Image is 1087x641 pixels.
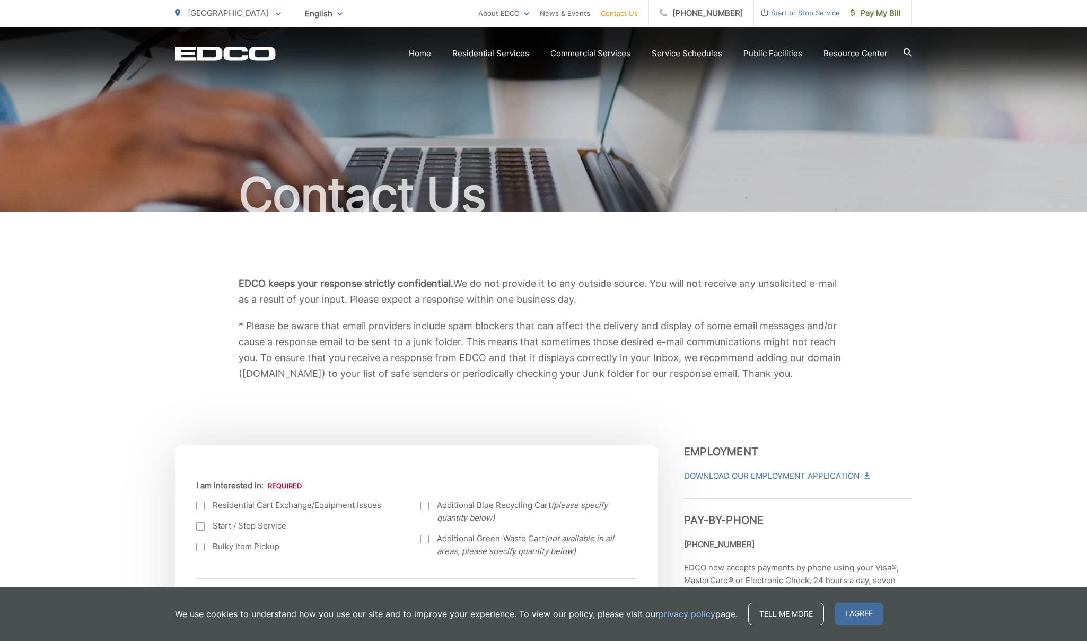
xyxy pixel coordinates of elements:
[175,608,738,620] p: We use cookies to understand how you use our site and to improve your experience. To view our pol...
[684,445,912,458] h3: Employment
[239,276,848,308] p: We do not provide it to any outside source. You will not receive any unsolicited e-mail as a resu...
[684,561,912,612] p: EDCO now accepts payments by phone using your Visa®, MasterCard® or Electronic Check, 24 hours a ...
[175,169,912,222] h1: Contact Us
[239,278,453,289] b: EDCO keeps your response strictly confidential.
[196,499,399,512] label: Residential Cart Exchange/Equipment Issues
[409,47,431,60] a: Home
[437,499,624,524] span: Additional Blue Recycling Cart
[823,47,888,60] a: Resource Center
[835,603,883,625] span: I agree
[540,7,590,20] a: News & Events
[188,8,268,18] span: [GEOGRAPHIC_DATA]
[196,520,399,532] label: Start / Stop Service
[437,500,608,523] em: (please specify quantity below)
[851,7,901,20] span: Pay My Bill
[601,7,638,20] a: Contact Us
[652,47,722,60] a: Service Schedules
[297,4,350,23] span: English
[239,318,848,382] p: * Please be aware that email providers include spam blockers that can affect the delivery and dis...
[748,603,824,625] a: Tell me more
[550,47,630,60] a: Commercial Services
[684,498,912,526] h3: Pay-by-Phone
[437,532,624,558] span: Additional Green-Waste Cart
[684,539,755,549] strong: [PHONE_NUMBER]
[196,481,302,490] label: I am interested in:
[175,46,276,61] a: EDCD logo. Return to the homepage.
[452,47,529,60] a: Residential Services
[478,7,529,20] a: About EDCO
[743,47,802,60] a: Public Facilities
[437,533,614,556] em: (not available in all areas, please specify quantity below)
[684,470,869,482] a: Download Our Employment Application
[659,608,715,620] a: privacy policy
[196,540,399,553] label: Bulky Item Pickup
